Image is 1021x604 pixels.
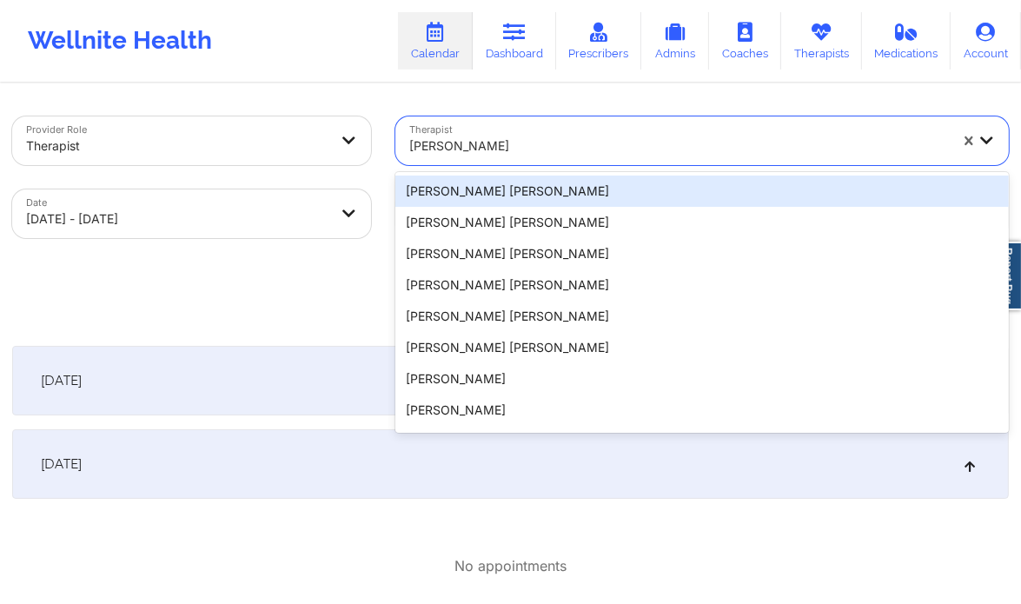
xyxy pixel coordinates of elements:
div: [PERSON_NAME] [395,363,1009,395]
div: Therapist [26,127,328,165]
p: No appointments [454,556,567,576]
a: Prescribers [556,12,642,70]
a: Medications [862,12,951,70]
div: [PERSON_NAME] [PERSON_NAME] [395,238,1009,269]
a: Account [951,12,1021,70]
div: [DATE] - [DATE] [26,200,328,238]
div: [PERSON_NAME] [409,127,949,165]
a: Admins [641,12,709,70]
a: Coaches [709,12,781,70]
a: Calendar [398,12,473,70]
div: [PERSON_NAME] [PERSON_NAME] [395,176,1009,207]
div: [PERSON_NAME] [PERSON_NAME] [395,269,1009,301]
div: [PERSON_NAME] [PERSON_NAME] [395,207,1009,238]
div: [PERSON_NAME] [395,395,1009,426]
span: [DATE] [41,372,82,389]
div: [PERSON_NAME] [PERSON_NAME] [395,332,1009,363]
a: Therapists [781,12,862,70]
div: [PERSON_NAME] [PERSON_NAME] [395,301,1009,332]
div: [PERSON_NAME] [395,426,1009,457]
span: [DATE] [41,455,82,473]
a: Dashboard [473,12,556,70]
